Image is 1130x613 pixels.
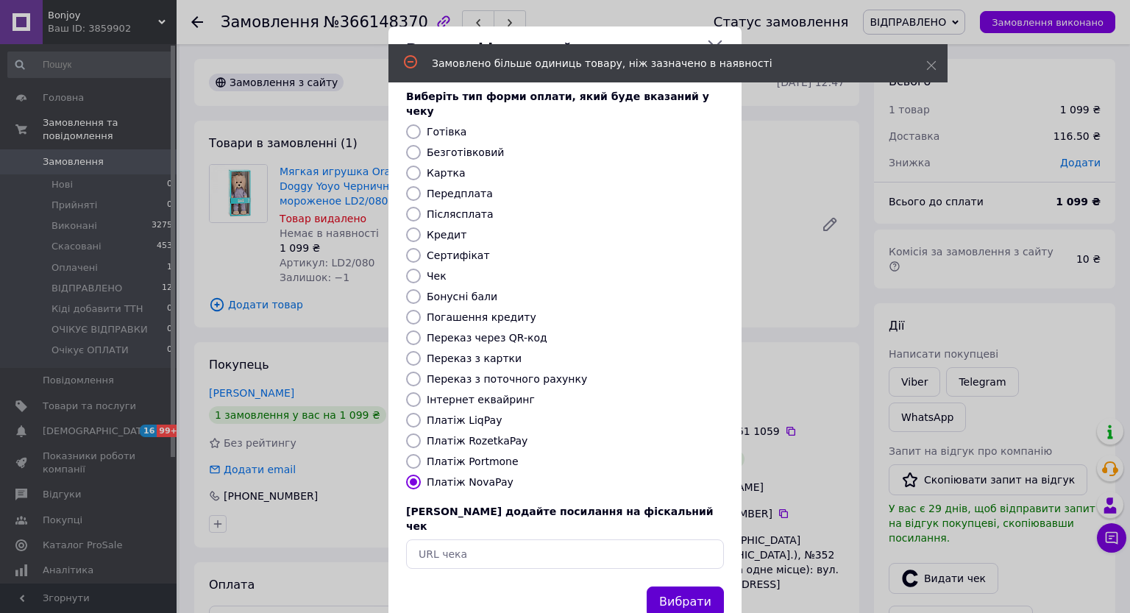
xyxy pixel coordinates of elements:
[427,414,502,426] label: Платіж LiqPay
[427,394,535,405] label: Інтернет еквайринг
[427,435,527,447] label: Платіж RozetkaPay
[406,91,709,117] span: Виберіть тип форми оплати, який буде вказаний у чеку
[427,373,587,385] label: Переказ з поточного рахунку
[427,249,490,261] label: Сертифікат
[406,38,700,60] span: Видати фіскальний чек
[406,539,724,569] input: URL чека
[427,208,494,220] label: Післясплата
[427,167,466,179] label: Картка
[427,476,514,488] label: Платіж NovaPay
[427,311,536,323] label: Погашення кредиту
[427,126,466,138] label: Готівка
[427,146,504,158] label: Безготівковий
[427,332,547,344] label: Переказ через QR-код
[427,456,519,467] label: Платіж Portmone
[432,56,889,71] div: Замовлено більше одиниць товару, ніж зазначено в наявності
[427,270,447,282] label: Чек
[406,506,714,532] span: [PERSON_NAME] додайте посилання на фіскальний чек
[427,352,522,364] label: Переказ з картки
[427,188,493,199] label: Передплата
[427,291,497,302] label: Бонусні бали
[427,229,466,241] label: Кредит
